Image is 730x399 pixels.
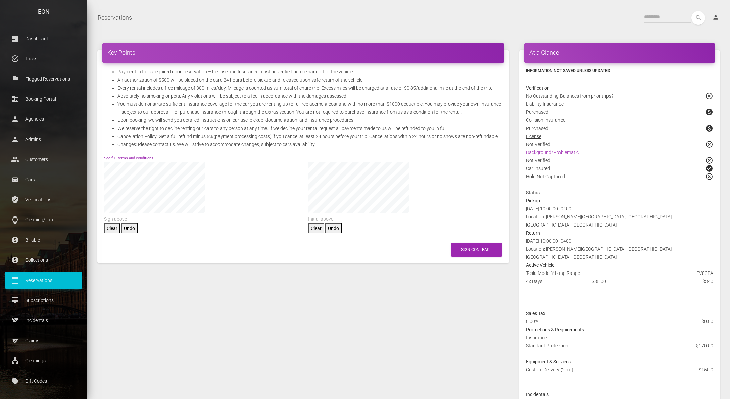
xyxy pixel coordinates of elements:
[117,100,502,116] li: You must demonstrate sufficient insurance coverage for the car you are renting up to full replace...
[705,124,713,132] span: paid
[104,215,298,223] div: Sign above
[5,171,82,188] a: drive_eta Cars
[5,30,82,47] a: dashboard Dashboard
[117,76,502,84] li: An authorization of $500 will be placed on the card 24 hours before pickup and released upon safe...
[526,311,545,316] strong: Sales Tax
[117,132,502,140] li: Cancellation Policy: Get a full refund minus 5% (payment processing costs) if you cancel at least...
[526,327,584,332] strong: Protections & Requirements
[526,68,713,74] h6: Information not saved unless updated
[10,154,77,164] p: Customers
[5,332,82,349] a: sports Claims
[521,156,718,164] div: Not Verified
[117,68,502,76] li: Payment in full is required upon reservation – License and Insurance must be verified before hand...
[104,223,120,233] button: Clear
[526,93,613,99] u: No Outstanding Balances from prior trips?
[10,215,77,225] p: Cleaning/Late
[121,223,138,233] button: Undo
[5,352,82,369] a: cleaning_services Cleanings
[526,359,571,364] strong: Equipment & Services
[526,367,574,372] span: Custom Delivery (2 mi.):
[526,85,550,91] strong: Verification
[117,116,502,124] li: Upon booking, we will send you detailed instructions on car use, pickup, documentation, and insur...
[5,131,82,148] a: person Admins
[526,101,564,107] u: Liability Insurance
[521,164,718,172] div: Car Insured
[308,215,502,223] div: Initial above
[699,366,713,374] span: $150.0
[104,156,153,160] a: See full terms and conditions
[705,108,713,116] span: paid
[10,336,77,346] p: Claims
[587,277,652,285] div: $85.00
[117,140,502,148] li: Changes: Please contact us. We will strive to accommodate changes, subject to cars availability.
[5,372,82,389] a: local_offer Gift Codes
[701,317,713,326] span: $0.00
[691,11,705,25] button: search
[107,48,499,57] h4: Key Points
[526,230,540,236] strong: Return
[117,124,502,132] li: We reserve the right to decline renting our cars to any person at any time. If we decline your re...
[308,223,324,233] button: Clear
[5,292,82,309] a: card_membership Subscriptions
[521,277,587,285] div: 4x Days:
[10,114,77,124] p: Agencies
[325,223,342,233] button: Undo
[521,124,718,132] div: Purchased
[702,277,713,285] span: $340
[526,262,554,268] strong: Active Vehicle
[526,198,540,203] strong: Pickup
[705,156,713,164] span: highlight_off
[705,92,713,100] span: highlight_off
[5,91,82,107] a: corporate_fare Booking Portal
[5,50,82,67] a: task_alt Tasks
[705,164,713,172] span: check_circle
[526,392,549,397] strong: Incidentals
[10,295,77,305] p: Subscriptions
[10,356,77,366] p: Cleanings
[529,48,710,57] h4: At a Glance
[10,174,77,185] p: Cars
[521,269,718,277] div: Tesla Model Y Long Range
[526,238,673,260] span: [DATE] 10:00:00 -0400 Location: [PERSON_NAME][GEOGRAPHIC_DATA], [GEOGRAPHIC_DATA], [GEOGRAPHIC_DA...
[10,74,77,84] p: Flagged Reservations
[117,92,502,100] li: Absolutely no smoking or pets. Any violations will be subject to a fee in accordance with the dam...
[526,150,579,155] a: Background/Problematic
[5,232,82,248] a: paid Billable
[521,342,718,358] div: Standard Protection
[526,117,565,123] u: Collision Insurance
[526,206,673,228] span: [DATE] 10:00:00 -0400 Location: [PERSON_NAME][GEOGRAPHIC_DATA], [GEOGRAPHIC_DATA], [GEOGRAPHIC_DA...
[10,376,77,386] p: Gift Codes
[10,54,77,64] p: Tasks
[526,190,540,195] strong: Status
[10,195,77,205] p: Verifications
[5,70,82,87] a: flag Flagged Reservations
[5,151,82,168] a: people Customers
[521,317,652,326] div: 0.00%
[5,252,82,268] a: paid Collections
[10,235,77,245] p: Billable
[707,11,725,24] a: person
[117,84,502,92] li: Every rental includes a free mileage of 300 miles/day. Mileage is counted as sum total of entire ...
[10,94,77,104] p: Booking Portal
[712,14,719,21] i: person
[521,140,718,148] div: Not Verified
[10,275,77,285] p: Reservations
[696,269,713,277] span: EV83PA
[5,111,82,128] a: person Agencies
[10,134,77,144] p: Admins
[451,243,502,257] button: Sign Contract
[10,255,77,265] p: Collections
[526,134,541,139] u: License
[10,34,77,44] p: Dashboard
[705,140,713,148] span: highlight_off
[5,211,82,228] a: watch Cleaning/Late
[526,335,547,340] u: Insurance
[5,312,82,329] a: sports Incidentals
[705,172,713,181] span: highlight_off
[5,191,82,208] a: verified_user Verifications
[5,272,82,289] a: calendar_today Reservations
[696,342,713,350] span: $170.00
[521,108,718,116] div: Purchased
[98,9,132,26] a: Reservations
